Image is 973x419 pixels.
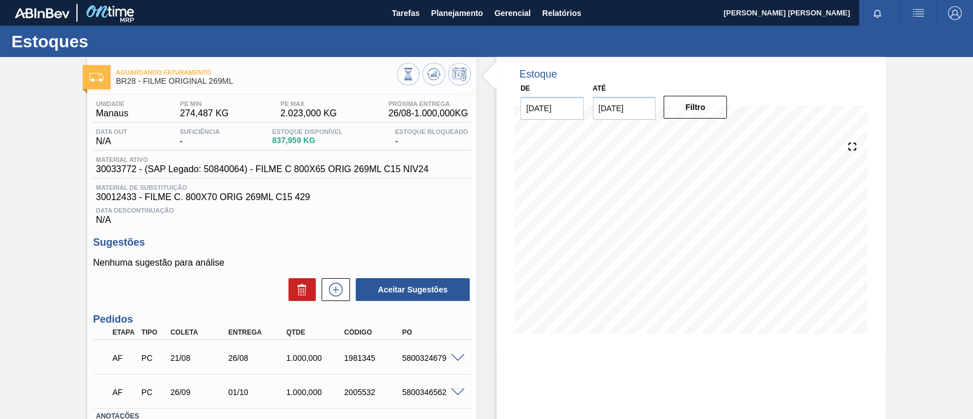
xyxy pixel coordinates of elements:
[180,128,219,135] span: Suficiência
[422,63,445,86] button: Atualizar Gráfico
[392,128,471,147] div: -
[283,278,316,301] div: Excluir Sugestões
[109,380,139,405] div: Aguardando Faturamento
[96,128,127,135] span: Data out
[93,237,471,249] h3: Sugestões
[180,108,229,119] span: 274,487 KG
[225,353,290,363] div: 26/08/2025
[520,84,530,92] label: De
[96,207,468,214] span: Data Descontinuação
[96,164,428,174] span: 30033772 - (SAP Legado: 50840064) - FILME C 800X65 ORIG 269ML C15 NIV24
[399,353,463,363] div: 5800324679
[112,353,136,363] p: AF
[93,128,130,147] div: N/A
[96,184,468,191] span: Material de Substituição
[112,388,136,397] p: AF
[448,63,471,86] button: Programar Estoque
[859,5,895,21] button: Notificações
[168,328,232,336] div: Coleta
[431,6,483,20] span: Planejamento
[520,97,584,120] input: dd/mm/yyyy
[177,128,222,147] div: -
[93,314,471,326] h3: Pedidos
[272,128,342,135] span: Estoque Disponível
[96,156,428,163] span: Material ativo
[542,6,581,20] span: Relatórios
[93,202,471,225] div: N/A
[283,353,348,363] div: 1.000,000
[15,8,70,18] img: TNhmsLtSVTkK8tSr43FrP2fwEKptu5GPRR3wAAAABJRU5ErkJggg==
[341,353,406,363] div: 1981345
[341,328,406,336] div: Código
[89,73,104,82] img: Ícone
[392,6,420,20] span: Tarefas
[593,97,656,120] input: dd/mm/yyyy
[96,192,468,202] span: 30012433 - FILME C. 800X70 ORIG 269ML C15 429
[519,68,557,80] div: Estoque
[93,258,471,268] p: Nenhuma sugestão para análise
[225,328,290,336] div: Entrega
[388,108,468,119] span: 26/08 - 1.000,000 KG
[948,6,962,20] img: Logout
[397,63,420,86] button: Visão Geral dos Estoques
[388,100,468,107] span: Próxima Entrega
[341,388,406,397] div: 2005532
[180,100,229,107] span: PE MIN
[494,6,531,20] span: Gerencial
[280,108,337,119] span: 2.023,000 KG
[96,100,128,107] span: Unidade
[280,100,337,107] span: PE MAX
[272,136,342,145] span: 837,959 KG
[116,69,397,76] span: Aguardando Faturamento
[395,128,468,135] span: Estoque Bloqueado
[663,96,727,119] button: Filtro
[316,278,350,301] div: Nova sugestão
[96,108,128,119] span: Manaus
[139,353,168,363] div: Pedido de Compra
[225,388,290,397] div: 01/10/2025
[168,353,232,363] div: 21/08/2025
[11,35,214,48] h1: Estoques
[911,6,925,20] img: userActions
[283,328,348,336] div: Qtde
[168,388,232,397] div: 26/09/2025
[283,388,348,397] div: 1.000,000
[109,328,139,336] div: Etapa
[593,84,606,92] label: Até
[139,328,168,336] div: Tipo
[350,277,471,302] div: Aceitar Sugestões
[356,278,470,301] button: Aceitar Sugestões
[109,345,139,371] div: Aguardando Faturamento
[116,77,397,86] span: BR28 - FILME ORIGINAL 269ML
[399,328,463,336] div: PO
[399,388,463,397] div: 5800346562
[139,388,168,397] div: Pedido de Compra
